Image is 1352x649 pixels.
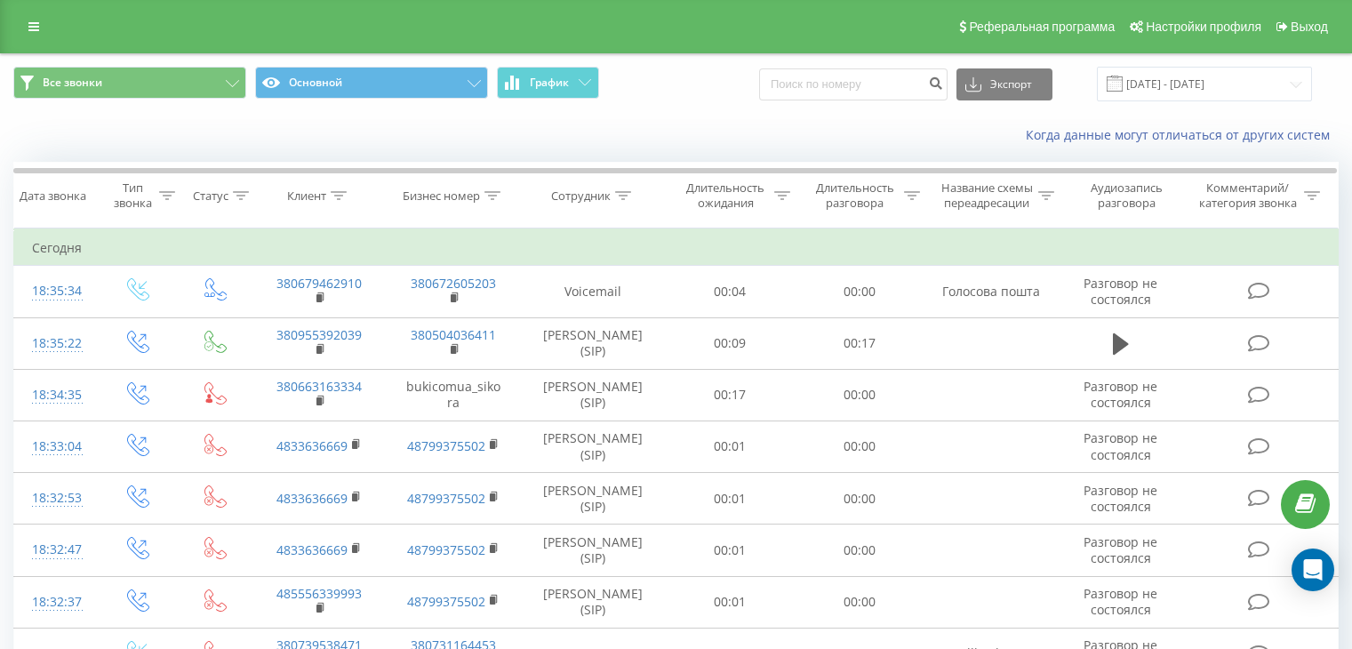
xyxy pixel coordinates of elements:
[795,473,924,525] td: 00:00
[924,266,1058,317] td: Голосова пошта
[666,369,795,421] td: 00:17
[1075,180,1179,211] div: Аудиозапись разговора
[32,481,79,516] div: 18:32:53
[521,473,666,525] td: [PERSON_NAME] (SIP)
[1084,275,1157,308] span: Разговор не состоялся
[411,326,496,343] a: 380504036411
[1084,533,1157,566] span: Разговор не состоялся
[1084,378,1157,411] span: Разговор не состоялся
[13,67,246,99] button: Все звонки
[969,20,1115,34] span: Реферальная программа
[682,180,771,211] div: Длительность ожидания
[811,180,900,211] div: Длительность разговора
[276,326,362,343] a: 380955392039
[403,188,480,204] div: Бизнес номер
[32,274,79,308] div: 18:35:34
[276,275,362,292] a: 380679462910
[666,421,795,472] td: 00:01
[32,326,79,361] div: 18:35:22
[521,266,666,317] td: Voicemail
[551,188,611,204] div: Сотрудник
[276,541,348,558] a: 4833636669
[1292,549,1334,591] div: Open Intercom Messenger
[521,317,666,369] td: [PERSON_NAME] (SIP)
[497,67,599,99] button: График
[1084,482,1157,515] span: Разговор не состоялся
[287,188,326,204] div: Клиент
[1291,20,1328,34] span: Выход
[43,76,102,90] span: Все звонки
[940,180,1034,211] div: Название схемы переадресации
[407,541,485,558] a: 48799375502
[666,266,795,317] td: 00:04
[795,369,924,421] td: 00:00
[1026,126,1339,143] a: Когда данные могут отличаться от других систем
[255,67,488,99] button: Основной
[795,317,924,369] td: 00:17
[1196,180,1300,211] div: Комментарий/категория звонка
[1146,20,1261,34] span: Настройки профиля
[276,585,362,602] a: 485556339993
[521,525,666,576] td: [PERSON_NAME] (SIP)
[521,421,666,472] td: [PERSON_NAME] (SIP)
[112,180,154,211] div: Тип звонка
[666,473,795,525] td: 00:01
[530,76,569,89] span: График
[14,230,1339,266] td: Сегодня
[407,490,485,507] a: 48799375502
[20,188,86,204] div: Дата звонка
[32,585,79,620] div: 18:32:37
[759,68,948,100] input: Поиск по номеру
[276,437,348,454] a: 4833636669
[276,490,348,507] a: 4833636669
[666,576,795,628] td: 00:01
[32,378,79,413] div: 18:34:35
[32,429,79,464] div: 18:33:04
[795,266,924,317] td: 00:00
[386,369,520,421] td: bukicomua_sikora
[956,68,1052,100] button: Экспорт
[1084,585,1157,618] span: Разговор не состоялся
[666,317,795,369] td: 00:09
[193,188,228,204] div: Статус
[795,525,924,576] td: 00:00
[1084,429,1157,462] span: Разговор не состоялся
[32,533,79,567] div: 18:32:47
[407,593,485,610] a: 48799375502
[521,576,666,628] td: [PERSON_NAME] (SIP)
[407,437,485,454] a: 48799375502
[795,576,924,628] td: 00:00
[411,275,496,292] a: 380672605203
[276,378,362,395] a: 380663163334
[666,525,795,576] td: 00:01
[521,369,666,421] td: [PERSON_NAME] (SIP)
[795,421,924,472] td: 00:00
